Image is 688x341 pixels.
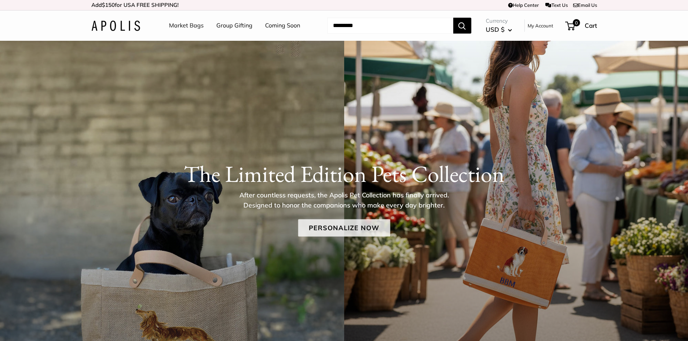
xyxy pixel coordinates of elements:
[566,20,597,31] a: 0 Cart
[453,18,471,34] button: Search
[585,22,597,29] span: Cart
[486,24,512,35] button: USD $
[169,20,204,31] a: Market Bags
[327,18,453,34] input: Search...
[216,20,252,31] a: Group Gifting
[486,16,512,26] span: Currency
[227,190,462,210] p: After countless requests, the Apolis Pet Collection has finally arrived. Designed to honor the co...
[572,19,580,26] span: 0
[528,21,553,30] a: My Account
[573,2,597,8] a: Email Us
[298,219,390,236] a: Personalize Now
[91,21,140,31] img: Apolis
[265,20,300,31] a: Coming Soon
[102,1,115,8] span: $150
[91,160,597,187] h1: The Limited Edition Pets Collection
[486,26,505,33] span: USD $
[545,2,567,8] a: Text Us
[508,2,539,8] a: Help Center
